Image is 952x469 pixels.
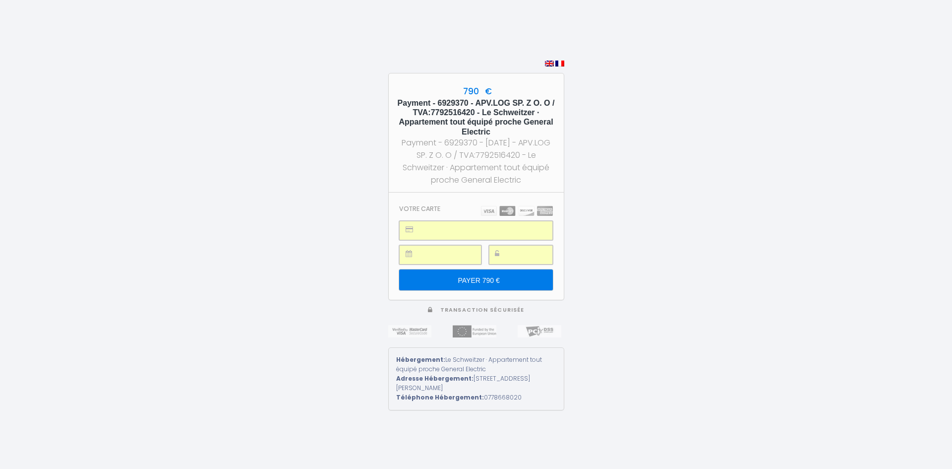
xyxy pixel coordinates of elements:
[396,393,556,402] div: 0778668020
[399,205,440,212] h3: Votre carte
[481,206,553,216] img: carts.png
[545,61,554,67] img: en.png
[440,306,524,314] span: Transaction sécurisée
[399,269,552,290] input: PAYER 790 €
[421,246,480,264] iframe: Cadre sécurisé pour la saisie de la date d'expiration
[421,221,552,240] iframe: Cadre sécurisé pour la saisie du numéro de carte
[396,374,474,383] strong: Adresse Hébergement:
[396,355,556,374] div: Le Schweitzer · Appartement tout équipé proche General Electric
[396,393,484,402] strong: Téléphone Hébergement:
[398,98,555,136] h5: Payment - 6929370 - APV.LOG SP. Z O. O / TVA:7792516420 - Le Schweitzer · Appartement tout équipé...
[511,246,552,264] iframe: Cadre sécurisé pour la saisie du code de sécurité CVC
[396,355,445,364] strong: Hébergement:
[398,136,555,187] div: Payment - 6929370 - [DATE] - APV.LOG SP. Z O. O / TVA:7792516420 - Le Schweitzer · Appartement to...
[396,374,556,393] div: [STREET_ADDRESS][PERSON_NAME]
[461,85,492,97] span: 790 €
[555,61,564,67] img: fr.png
